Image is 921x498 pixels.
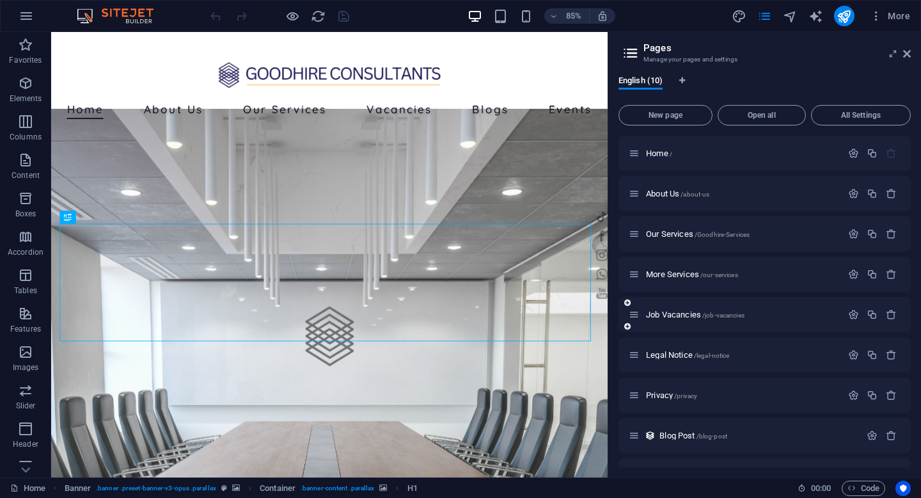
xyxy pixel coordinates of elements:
[848,188,859,199] div: Settings
[642,310,842,319] div: Job Vacancies/job-vacancies
[618,73,663,91] span: English (10)
[10,481,45,496] a: Click to cancel selection. Double-click to open Pages
[16,401,36,411] p: Slider
[702,312,744,319] span: /job-vacancies
[808,9,823,24] i: AI Writer
[674,392,697,399] span: /privacy
[544,8,590,24] button: 85%
[232,485,240,492] i: This element contains a background
[642,189,842,198] div: About Us/about-us
[867,229,878,239] div: Duplicate
[8,247,43,257] p: Accordion
[848,390,859,401] div: Settings
[870,10,910,22] span: More
[867,188,878,199] div: Duplicate
[848,269,859,280] div: Settings
[13,362,39,373] p: Images
[221,485,227,492] i: This element is a customizable preset
[798,481,831,496] h6: Session time
[14,285,37,296] p: Tables
[13,439,38,449] p: Header
[867,148,878,159] div: Duplicate
[646,229,750,239] span: Click to open page
[618,105,712,125] button: New page
[642,230,842,238] div: Our Services/Goodhire-Services
[886,148,897,159] div: The startpage cannot be deleted
[646,390,697,400] span: Click to open page
[837,9,851,24] i: Publish
[732,8,747,24] button: design
[96,481,216,496] span: . banner .preset-banner-v3-opus .parallax
[757,9,772,24] i: Pages (Ctrl+Alt+S)
[886,309,897,320] div: Remove
[642,391,842,399] div: Privacy/privacy
[886,269,897,280] div: Remove
[817,111,905,119] span: All Settings
[695,231,750,238] span: /Goodhire-Services
[697,433,727,440] span: /blog-post
[811,105,911,125] button: All Settings
[681,191,709,198] span: /about-us
[783,9,798,24] i: Navigator
[848,229,859,239] div: Settings
[670,150,672,157] span: /
[867,390,878,401] div: Duplicate
[847,481,879,496] span: Code
[694,352,730,359] span: /legal-notice
[867,309,878,320] div: Duplicate
[643,54,885,65] h3: Manage your pages and settings
[597,10,608,22] i: On resize automatically adjust zoom level to fit chosen device.
[65,481,418,496] nav: breadcrumb
[867,349,878,360] div: Duplicate
[310,8,326,24] button: reload
[646,149,672,158] span: Click to open page
[646,269,738,279] span: More Services
[700,271,738,278] span: /our-services
[645,430,656,441] div: This layout is used as a template for all items (e.g. a blog post) of this collection. The conten...
[718,105,806,125] button: Open all
[842,481,885,496] button: Code
[820,483,822,493] span: :
[723,111,800,119] span: Open all
[311,9,326,24] i: Reload page
[656,431,860,440] div: Blog Post/blog-post
[407,481,418,496] span: Click to select. Double-click to edit
[65,481,91,496] span: Click to select. Double-click to edit
[646,350,729,360] span: Click to open page
[301,481,374,496] span: . banner-content .parallax
[848,349,859,360] div: Settings
[646,189,709,198] span: Click to open page
[867,269,878,280] div: Duplicate
[834,6,854,26] button: publish
[9,55,42,65] p: Favorites
[563,8,584,24] h6: 85%
[15,209,36,219] p: Boxes
[886,349,897,360] div: Remove
[12,170,40,181] p: Content
[643,42,911,54] h2: Pages
[285,8,300,24] button: Click here to leave preview mode and continue editing
[848,148,859,159] div: Settings
[811,481,831,496] span: 00 00
[624,111,707,119] span: New page
[757,8,773,24] button: pages
[642,149,842,157] div: Home/
[808,8,824,24] button: text_generator
[886,390,897,401] div: Remove
[618,76,911,100] div: Language Tabs
[886,188,897,199] div: Remove
[260,481,295,496] span: Click to select. Double-click to edit
[74,8,169,24] img: Editor Logo
[10,324,41,334] p: Features
[865,6,915,26] button: More
[642,351,842,359] div: Legal Notice/legal-notice
[10,93,42,104] p: Elements
[867,430,878,441] div: Settings
[642,270,842,278] div: More Services/our-services
[10,132,42,142] p: Columns
[886,229,897,239] div: Remove
[646,310,744,319] span: Job Vacancies
[886,430,897,441] div: Remove
[895,481,911,496] button: Usercentrics
[783,8,798,24] button: navigator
